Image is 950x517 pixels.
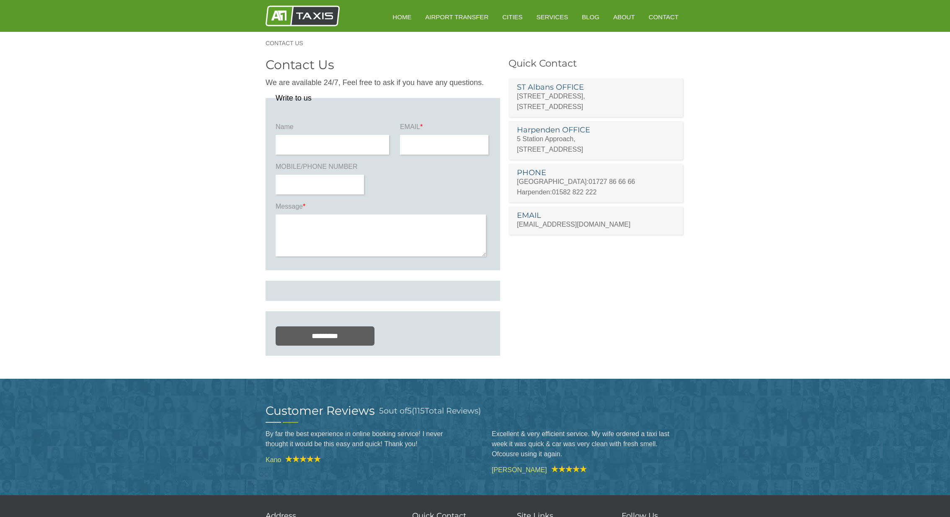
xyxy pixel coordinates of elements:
[387,7,417,27] a: HOME
[276,202,490,215] label: Message
[531,7,574,27] a: Services
[492,423,684,465] blockquote: Excellent & very efficient service. My wife ordered a taxi last week it was quick & car was very ...
[643,7,684,27] a: Contact
[607,7,641,27] a: About
[517,83,674,91] h3: ST Albans OFFICE
[407,406,412,416] span: 5
[517,212,674,219] h3: EMAIL
[266,40,312,46] a: Contact Us
[552,189,597,196] a: 01582 822 222
[379,406,384,416] span: 5
[266,78,500,88] p: We are available 24/7, Feel free to ask if you have any questions.
[517,221,630,228] a: [EMAIL_ADDRESS][DOMAIN_NAME]
[589,178,635,185] a: 01727 86 66 66
[266,5,340,26] img: A1 Taxis
[517,187,674,197] p: Harpenden:
[492,465,684,473] cite: [PERSON_NAME]
[276,162,366,175] label: MOBILE/PHONE NUMBER
[517,91,674,112] p: [STREET_ADDRESS], [STREET_ADDRESS]
[509,59,684,68] h3: Quick Contact
[576,7,605,27] a: Blog
[266,455,458,463] cite: Kano
[276,122,391,135] label: Name
[266,59,500,71] h2: Contact Us
[266,405,375,416] h2: Customer Reviews
[419,7,494,27] a: Airport Transfer
[266,423,458,455] blockquote: By far the best experience in online booking service! I never thought it would be this easy and q...
[414,406,425,416] span: 115
[517,176,674,187] p: [GEOGRAPHIC_DATA]:
[496,7,528,27] a: Cities
[379,405,481,417] h3: out of ( Total Reviews)
[400,122,490,135] label: EMAIL
[517,169,674,176] h3: PHONE
[547,465,587,472] img: A1 Taxis Review
[281,455,321,462] img: A1 Taxis Review
[517,134,674,155] p: 5 Station Approach, [STREET_ADDRESS]
[276,94,312,102] legend: Write to us
[517,126,674,134] h3: Harpenden OFFICE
